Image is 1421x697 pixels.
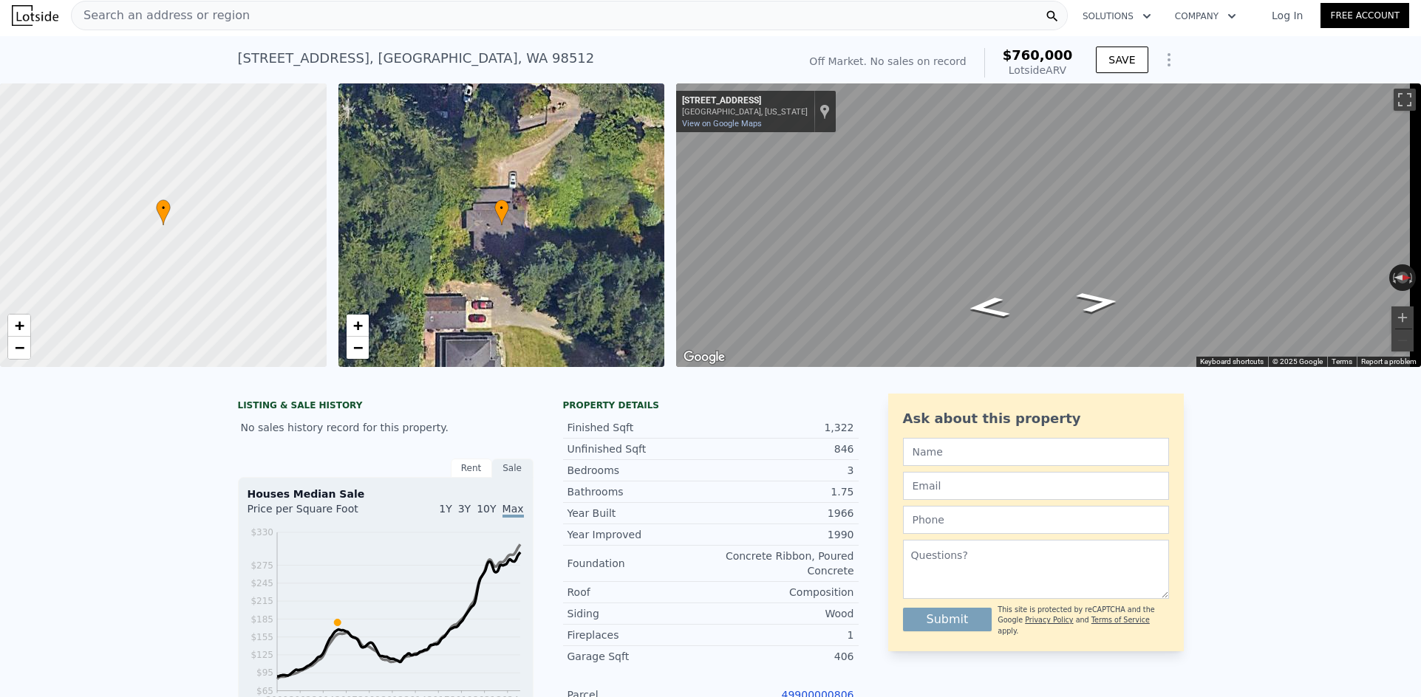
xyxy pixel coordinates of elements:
button: Toggle fullscreen view [1394,89,1416,111]
a: Zoom in [347,315,369,337]
div: Property details [563,399,859,411]
div: Lotside ARV [1003,63,1073,78]
img: Lotside [12,5,58,26]
input: Name [903,438,1169,466]
div: 1966 [711,506,854,521]
span: © 2025 Google [1272,357,1323,365]
div: Ask about this property [903,408,1169,429]
div: Siding [568,606,711,621]
tspan: $215 [251,596,273,606]
a: Zoom out [8,337,30,359]
path: Go North, Old Hwy 410 SW [1058,286,1138,317]
div: Street View [676,83,1421,367]
a: Zoom out [347,337,369,359]
div: 846 [711,442,854,456]
span: + [15,316,24,334]
span: − [15,338,24,357]
div: Garage Sqft [568,649,711,664]
div: 1 [711,628,854,642]
button: Rotate counterclockwise [1389,264,1397,291]
span: 1Y [439,503,451,515]
a: Terms of Service [1091,616,1150,624]
input: Email [903,472,1169,500]
button: Reset the view [1389,272,1416,284]
div: [STREET_ADDRESS] , [GEOGRAPHIC_DATA] , WA 98512 [238,48,595,69]
button: Zoom in [1391,306,1414,329]
div: Off Market. No sales on record [809,54,966,69]
tspan: $125 [251,650,273,660]
button: Solutions [1071,3,1163,30]
div: • [156,199,171,225]
div: Finished Sqft [568,420,711,435]
tspan: $275 [251,560,273,571]
div: • [494,199,509,225]
button: Submit [903,608,992,631]
span: Search an address or region [72,7,250,24]
div: Roof [568,585,711,600]
button: SAVE [1096,47,1148,73]
button: Keyboard shortcuts [1200,357,1264,367]
div: Map [676,83,1421,367]
div: Bathrooms [568,484,711,499]
tspan: $330 [251,527,273,538]
tspan: $65 [256,686,273,696]
span: • [156,202,171,215]
a: Show location on map [819,103,830,120]
span: 3Y [458,503,471,515]
div: Year Improved [568,527,711,542]
a: Log In [1254,8,1321,23]
div: Rent [451,459,492,478]
div: This site is protected by reCAPTCHA and the Google and apply. [998,605,1168,636]
span: $760,000 [1003,47,1073,63]
tspan: $155 [251,632,273,642]
div: 3 [711,463,854,478]
div: Foundation [568,556,711,571]
button: Company [1163,3,1248,30]
div: 1.75 [711,484,854,499]
button: Show Options [1154,45,1184,75]
div: 1990 [711,527,854,542]
div: Houses Median Sale [248,487,524,501]
div: No sales history record for this property. [238,414,534,441]
span: 10Y [477,503,496,515]
div: 406 [711,649,854,664]
div: Fireplaces [568,628,711,642]
div: [STREET_ADDRESS] [682,95,808,107]
span: • [494,202,509,215]
path: Go South, Old Hwy 410 SW [949,292,1028,323]
div: Bedrooms [568,463,711,478]
a: Terms (opens in new tab) [1332,357,1352,365]
div: Price per Square Foot [248,501,386,525]
tspan: $245 [251,578,273,588]
div: LISTING & SALE HISTORY [238,399,534,414]
img: Google [680,348,729,367]
div: Composition [711,585,854,600]
tspan: $185 [251,614,273,625]
a: Privacy Policy [1025,616,1073,624]
a: Open this area in Google Maps (opens a new window) [680,348,729,367]
div: Wood [711,606,854,621]
div: [GEOGRAPHIC_DATA], [US_STATE] [682,107,808,117]
a: Report a problem [1361,357,1417,365]
a: Free Account [1321,3,1409,28]
div: Concrete Ribbon, Poured Concrete [711,549,854,578]
span: − [352,338,362,357]
span: Max [502,503,524,518]
a: Zoom in [8,315,30,337]
span: + [352,316,362,334]
div: Unfinished Sqft [568,442,711,456]
a: View on Google Maps [682,119,762,128]
button: Zoom out [1391,329,1414,351]
div: Year Built [568,506,711,521]
input: Phone [903,506,1169,534]
tspan: $95 [256,667,273,678]
div: Sale [492,459,534,478]
div: 1,322 [711,420,854,435]
button: Rotate clockwise [1408,264,1417,291]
